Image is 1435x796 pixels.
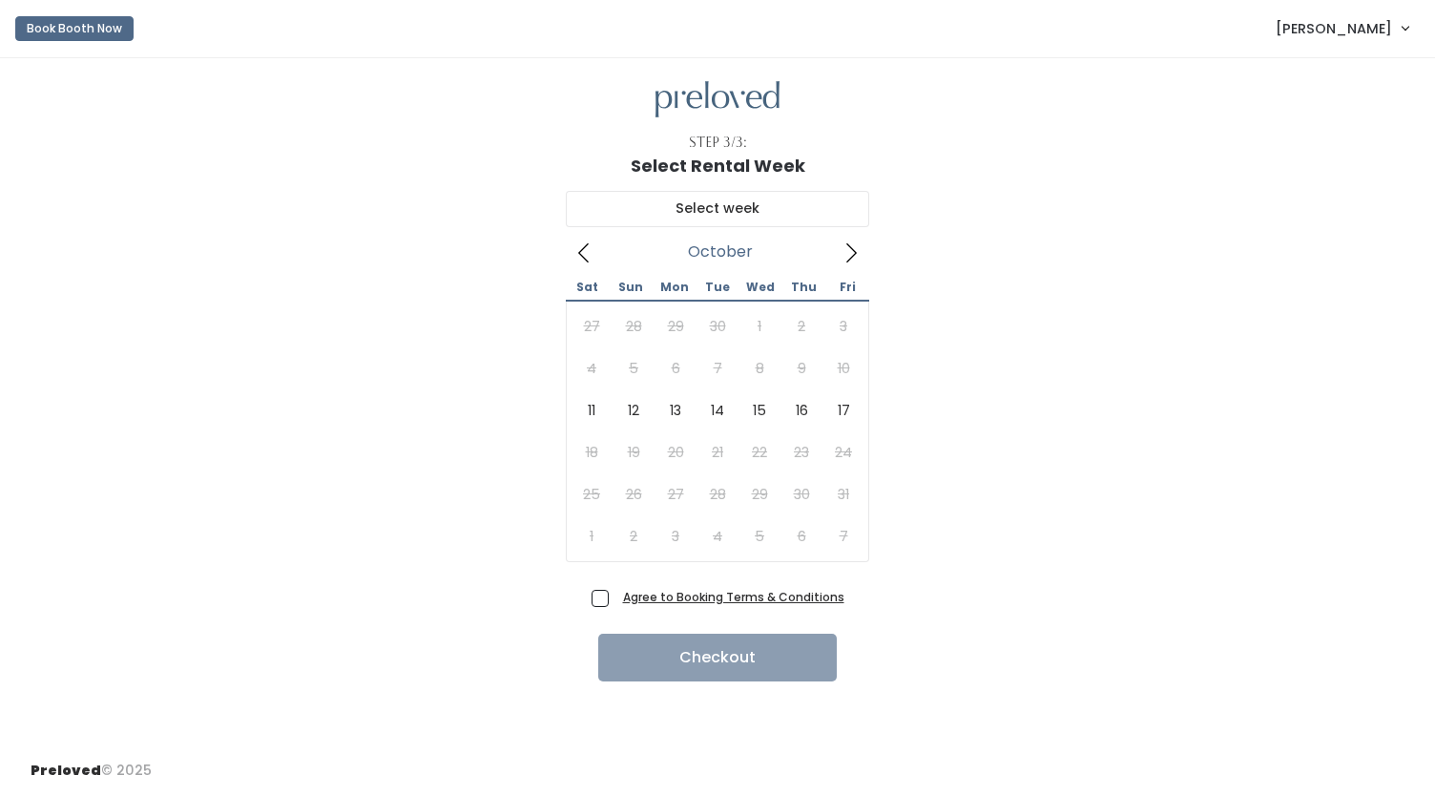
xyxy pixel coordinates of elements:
span: Sat [566,282,609,293]
a: Agree to Booking Terms & Conditions [623,589,844,605]
span: October 13, 2025 [655,389,697,431]
a: Book Booth Now [15,8,134,50]
span: [PERSON_NAME] [1276,18,1392,39]
div: © 2025 [31,745,152,781]
a: [PERSON_NAME] [1257,8,1427,49]
span: Tue [696,282,738,293]
span: Sun [609,282,652,293]
span: Thu [782,282,825,293]
span: October 16, 2025 [780,389,822,431]
span: Mon [653,282,696,293]
button: Book Booth Now [15,16,134,41]
input: Select week [566,191,869,227]
span: Fri [826,282,869,293]
button: Checkout [598,634,837,681]
span: October 17, 2025 [822,389,864,431]
span: Wed [739,282,782,293]
span: October 12, 2025 [613,389,655,431]
span: Preloved [31,761,101,780]
span: October 15, 2025 [738,389,780,431]
span: October [688,248,753,256]
img: preloved logo [655,81,780,118]
span: October 11, 2025 [571,389,613,431]
span: October 14, 2025 [697,389,738,431]
div: Step 3/3: [689,133,747,153]
h1: Select Rental Week [631,157,805,176]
